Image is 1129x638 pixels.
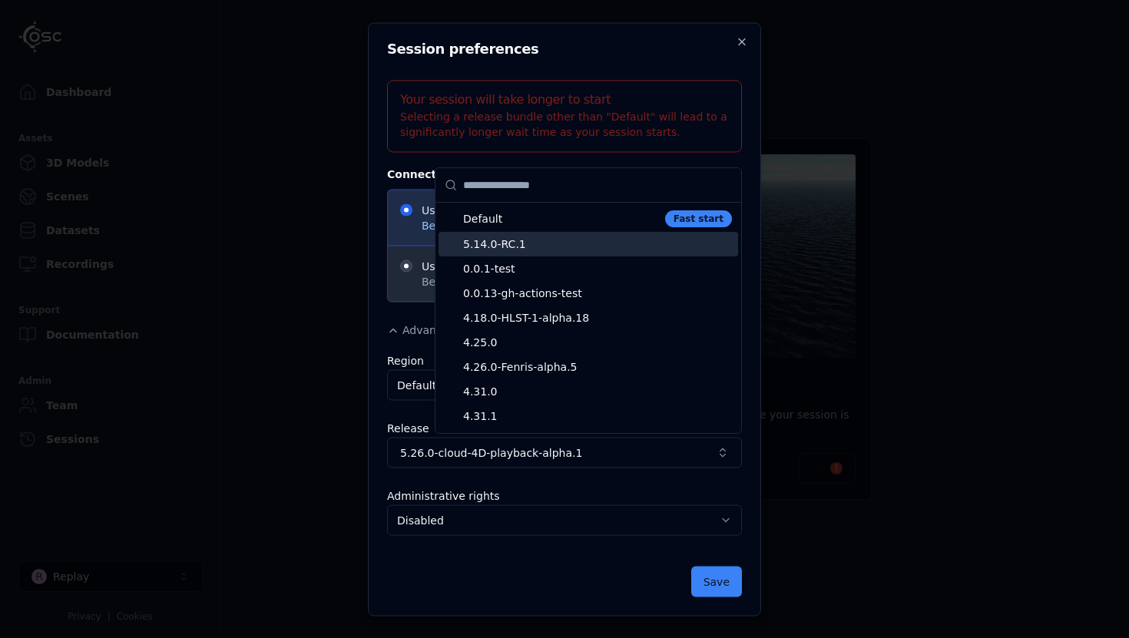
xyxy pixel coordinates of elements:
[463,359,732,375] span: 4.26.0-Fenris-alpha.5
[665,210,732,227] div: Fast start
[463,261,732,276] span: 0.0.1-test
[463,211,659,226] span: Default
[463,310,732,326] span: 4.18.0-HLST-1-alpha.18
[463,335,732,350] span: 4.25.0
[463,286,732,301] span: 0.0.13-gh-actions-test
[463,236,732,252] span: 5.14.0-RC.1
[435,203,741,433] div: Suggestions
[463,408,732,424] span: 4.31.1
[463,384,732,399] span: 4.31.0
